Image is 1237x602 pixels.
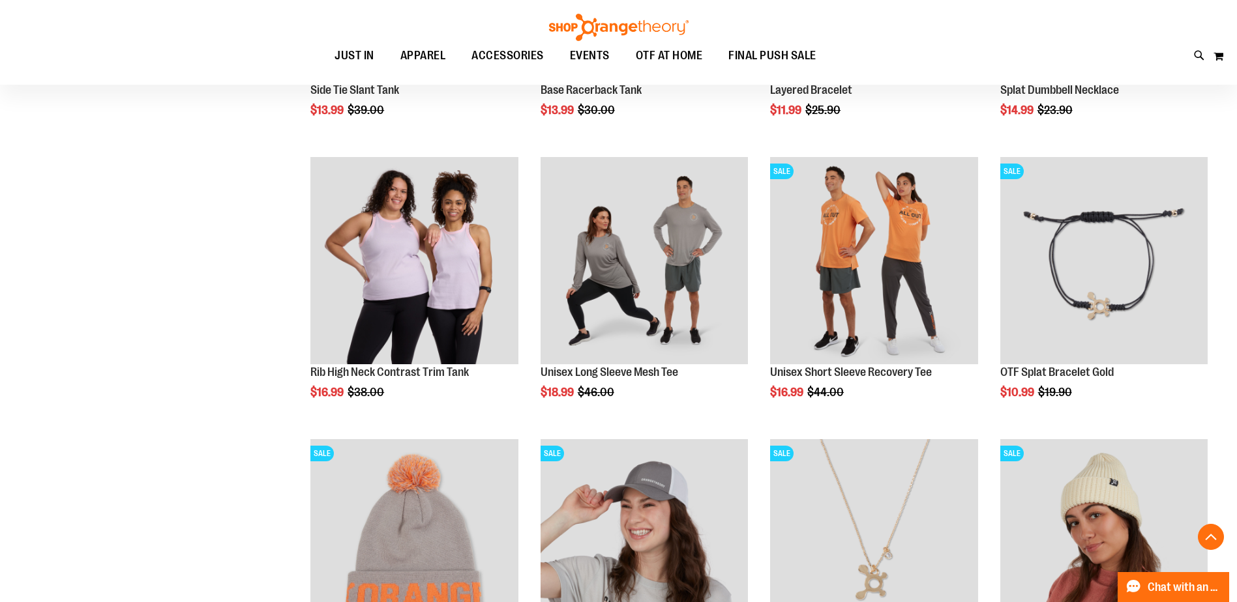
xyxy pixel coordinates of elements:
[1000,157,1208,364] img: Product image for Splat Bracelet Gold
[310,157,518,366] a: Rib Tank w/ Contrast Binding primary image
[1037,104,1075,117] span: $23.90
[310,365,469,379] a: Rib High Neck Contrast Trim Tank
[400,41,446,70] span: APPAREL
[541,446,564,461] span: SALE
[458,41,557,71] a: ACCESSORIES
[547,14,691,41] img: Shop Orangetheory
[321,41,387,71] a: JUST IN
[304,150,524,432] div: product
[1000,164,1024,179] span: SALE
[557,41,623,71] a: EVENTS
[310,446,334,461] span: SALE
[541,386,576,399] span: $18.99
[310,104,346,117] span: $13.99
[770,446,794,461] span: SALE
[770,83,852,96] a: Layered Bracelet
[348,104,386,117] span: $39.00
[1198,524,1224,550] button: Back To Top
[770,157,977,364] img: Unisex Short Sleeve Recovery Tee primary image
[807,386,846,399] span: $44.00
[770,104,803,117] span: $11.99
[770,157,977,366] a: Unisex Short Sleeve Recovery Tee primary imageSALE
[770,386,805,399] span: $16.99
[578,104,617,117] span: $30.00
[310,157,518,364] img: Rib Tank w/ Contrast Binding primary image
[1118,572,1230,602] button: Chat with an Expert
[1000,83,1119,96] a: Splat Dumbbell Necklace
[387,41,459,71] a: APPAREL
[715,41,829,70] a: FINAL PUSH SALE
[1038,386,1074,399] span: $19.90
[471,41,544,70] span: ACCESSORIES
[541,104,576,117] span: $13.99
[310,386,346,399] span: $16.99
[1148,581,1221,594] span: Chat with an Expert
[636,41,703,70] span: OTF AT HOME
[623,41,716,71] a: OTF AT HOME
[578,386,616,399] span: $46.00
[1000,104,1036,117] span: $14.99
[541,83,642,96] a: Base Racerback Tank
[570,41,610,70] span: EVENTS
[348,386,386,399] span: $38.00
[994,150,1214,432] div: product
[728,41,816,70] span: FINAL PUSH SALE
[764,150,984,432] div: product
[770,365,932,379] a: Unisex Short Sleeve Recovery Tee
[541,157,748,364] img: Unisex Long Sleeve Mesh Tee primary image
[1000,365,1114,379] a: OTF Splat Bracelet Gold
[534,150,754,432] div: product
[1000,157,1208,366] a: Product image for Splat Bracelet GoldSALE
[1000,386,1036,399] span: $10.99
[1000,446,1024,461] span: SALE
[541,365,678,379] a: Unisex Long Sleeve Mesh Tee
[770,164,794,179] span: SALE
[805,104,842,117] span: $25.90
[541,157,748,366] a: Unisex Long Sleeve Mesh Tee primary image
[335,41,374,70] span: JUST IN
[310,83,399,96] a: Side Tie Slant Tank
